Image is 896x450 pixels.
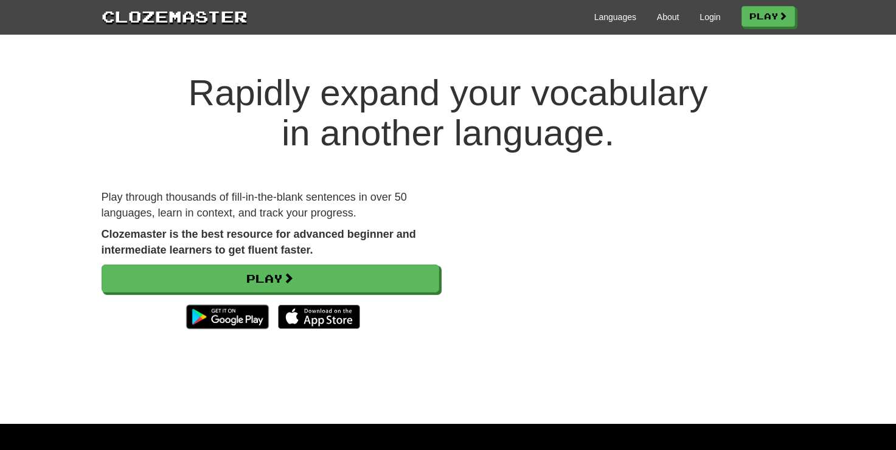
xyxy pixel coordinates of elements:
[594,11,636,23] a: Languages
[102,5,248,27] a: Clozemaster
[102,228,416,256] strong: Clozemaster is the best resource for advanced beginner and intermediate learners to get fluent fa...
[741,6,795,27] a: Play
[102,190,439,221] p: Play through thousands of fill-in-the-blank sentences in over 50 languages, learn in context, and...
[180,299,274,335] img: Get it on Google Play
[657,11,679,23] a: About
[278,305,360,329] img: Download_on_the_App_Store_Badge_US-UK_135x40-25178aeef6eb6b83b96f5f2d004eda3bffbb37122de64afbaef7...
[700,11,720,23] a: Login
[102,265,439,292] a: Play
